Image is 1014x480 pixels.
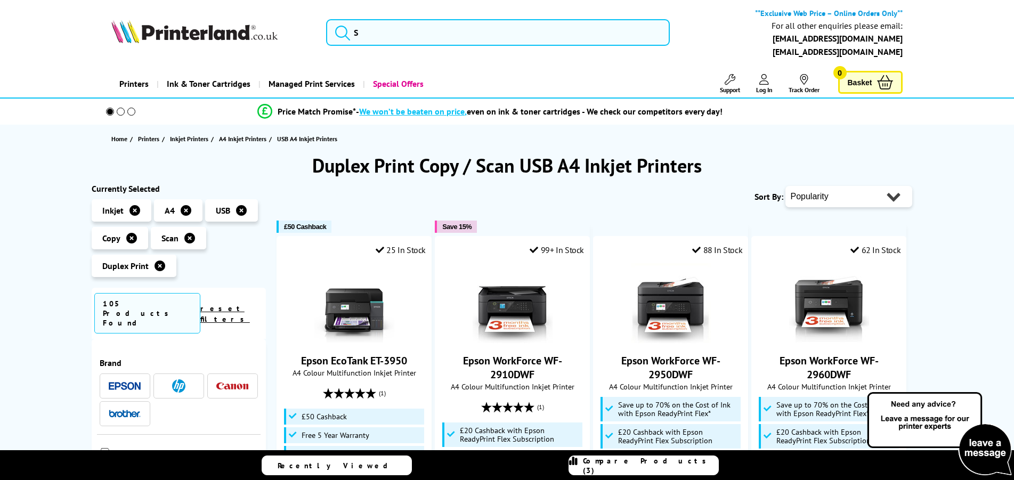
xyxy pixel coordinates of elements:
[163,379,194,393] a: HP
[359,106,467,117] span: We won’t be beaten on price,
[756,86,773,94] span: Log In
[631,335,711,345] a: Epson WorkForce WF-2950DWF
[262,455,412,475] a: Recently Viewed
[111,20,313,45] a: Printerland Logo
[102,233,120,243] span: Copy
[102,261,149,271] span: Duplex Print
[109,382,141,390] img: Epson
[138,133,162,144] a: Printers
[314,263,394,343] img: Epson EcoTank ET-3950
[111,20,278,43] img: Printerland Logo
[302,431,369,440] span: Free 5 Year Warranty
[773,46,903,57] a: [EMAIL_ADDRESS][DOMAIN_NAME]
[326,19,670,46] input: S
[258,70,363,97] a: Managed Print Services
[302,412,347,421] span: £50 Cashback
[363,70,432,97] a: Special Offers
[302,450,422,467] span: 0.3p per Mono Page, 0.7p per Colour Page*
[356,106,723,117] div: - even on ink & toner cartridges - We check our competitors every day!
[530,245,584,255] div: 99+ In Stock
[865,390,1014,478] img: Open Live Chat window
[92,183,266,194] div: Currently Selected
[100,448,110,459] img: Category
[789,74,820,94] a: Track Order
[314,335,394,345] a: Epson EcoTank ET-3950
[441,381,584,392] span: A4 Colour Multifunction Inkjet Printer
[442,223,472,231] span: Save 15%
[219,133,269,144] a: A4 Inkjet Printers
[161,233,179,243] span: Scan
[755,191,783,202] span: Sort By:
[755,8,903,18] b: **Exclusive Web Price – Online Orders Only**
[167,70,250,97] span: Ink & Toner Cartridges
[170,133,208,144] span: Inkjet Printers
[850,245,901,255] div: 62 In Stock
[463,354,562,381] a: Epson WorkForce WF-2910DWF
[833,66,847,79] span: 0
[109,410,141,417] img: Brother
[780,354,879,381] a: Epson WorkForce WF-2960DWF
[200,304,250,324] a: reset filters
[772,21,903,31] div: For all other enquiries please email:
[109,407,141,420] a: Brother
[216,205,230,216] span: USB
[92,153,923,178] h1: Duplex Print Copy / Scan USB A4 Inkjet Printers
[789,263,869,343] img: Epson WorkForce WF-2960DWF
[278,106,356,117] span: Price Match Promise*
[776,428,897,445] span: £20 Cashback with Epson ReadyPrint Flex Subscription
[618,428,739,445] span: £20 Cashback with Epson ReadyPrint Flex Subscription
[618,401,739,418] span: Save up to 70% on the Cost of Ink with Epson ReadyPrint Flex*
[838,71,903,94] a: Basket 0
[216,379,248,393] a: Canon
[172,379,185,393] img: HP
[138,133,159,144] span: Printers
[301,354,407,368] a: Epson EcoTank ET-3950
[599,381,742,392] span: A4 Colour Multifunction Inkjet Printer
[776,401,897,418] span: Save up to 70% on the Cost of Ink with Epson ReadyPrint Flex*
[165,205,175,216] span: A4
[94,293,200,333] span: 105 Products Found
[284,223,326,231] span: £50 Cashback
[720,74,740,94] a: Support
[111,70,157,97] a: Printers
[113,448,258,461] span: Category
[473,335,553,345] a: Epson WorkForce WF-2910DWF
[435,221,477,233] button: Save 15%
[277,135,337,143] span: USB A4 Inkjet Printers
[282,368,426,378] span: A4 Colour Multifunction Inkjet Printer
[277,221,331,233] button: £50 Cashback
[216,383,248,389] img: Canon
[631,263,711,343] img: Epson WorkForce WF-2950DWF
[773,33,903,44] a: [EMAIL_ADDRESS][DOMAIN_NAME]
[278,461,399,470] span: Recently Viewed
[537,397,544,417] span: (1)
[100,357,258,368] span: Brand
[86,102,895,121] li: modal_Promise
[379,383,386,403] span: (1)
[376,245,426,255] div: 25 In Stock
[473,263,553,343] img: Epson WorkForce WF-2910DWF
[111,133,130,144] a: Home
[720,86,740,94] span: Support
[621,354,720,381] a: Epson WorkForce WF-2950DWF
[789,335,869,345] a: Epson WorkForce WF-2960DWF
[848,75,872,90] span: Basket
[109,379,141,393] a: Epson
[219,133,266,144] span: A4 Inkjet Printers
[569,455,719,475] a: Compare Products (3)
[102,205,124,216] span: Inkjet
[756,74,773,94] a: Log In
[460,426,580,443] span: £20 Cashback with Epson ReadyPrint Flex Subscription
[157,70,258,97] a: Ink & Toner Cartridges
[692,245,742,255] div: 88 In Stock
[170,133,211,144] a: Inkjet Printers
[757,381,901,392] span: A4 Colour Multifunction Inkjet Printer
[583,456,718,475] span: Compare Products (3)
